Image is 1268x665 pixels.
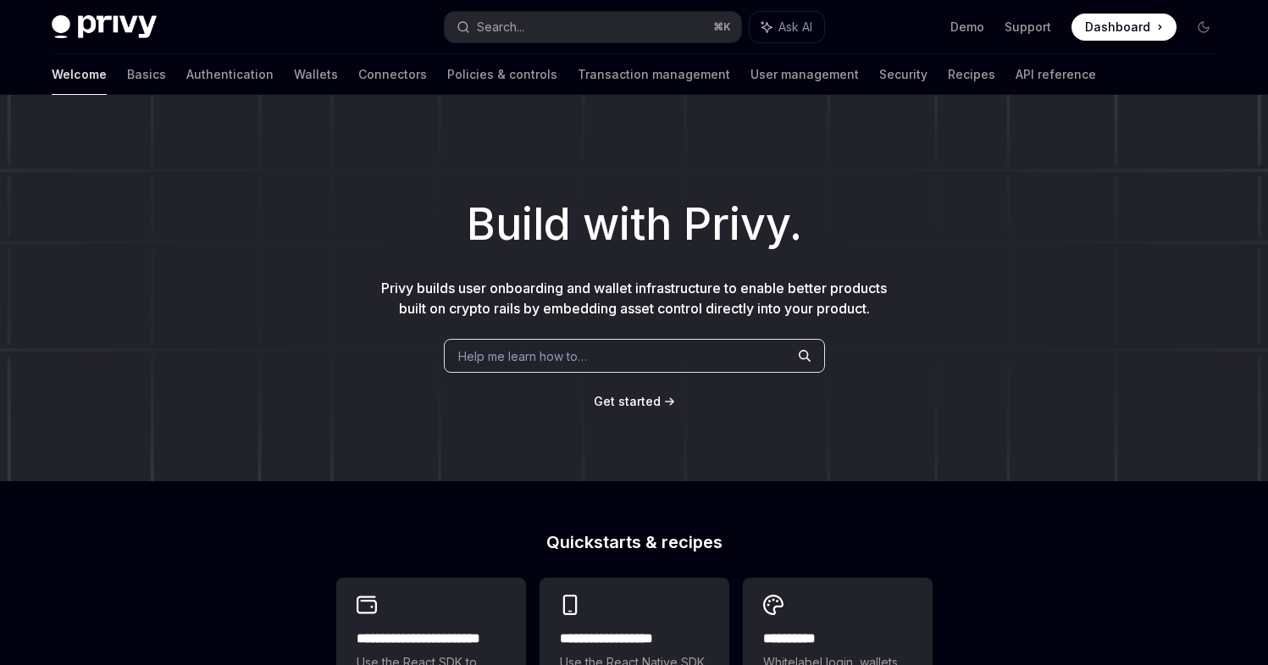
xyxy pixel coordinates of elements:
button: Search...⌘K [445,12,741,42]
a: Policies & controls [447,54,557,95]
img: dark logo [52,15,157,39]
span: Privy builds user onboarding and wallet infrastructure to enable better products built on crypto ... [381,280,887,317]
a: Security [879,54,927,95]
a: Transaction management [578,54,730,95]
span: Ask AI [778,19,812,36]
a: Support [1005,19,1051,36]
button: Ask AI [750,12,824,42]
span: Help me learn how to… [458,347,587,365]
h1: Build with Privy. [27,191,1241,258]
div: Search... [477,17,524,37]
a: Dashboard [1071,14,1177,41]
a: Connectors [358,54,427,95]
a: Authentication [186,54,274,95]
a: Wallets [294,54,338,95]
span: Get started [594,394,661,408]
a: API reference [1016,54,1096,95]
a: Get started [594,393,661,410]
a: Recipes [948,54,995,95]
button: Toggle dark mode [1190,14,1217,41]
a: Basics [127,54,166,95]
a: Demo [950,19,984,36]
a: Welcome [52,54,107,95]
h2: Quickstarts & recipes [336,534,933,551]
span: ⌘ K [713,20,731,34]
span: Dashboard [1085,19,1150,36]
a: User management [750,54,859,95]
